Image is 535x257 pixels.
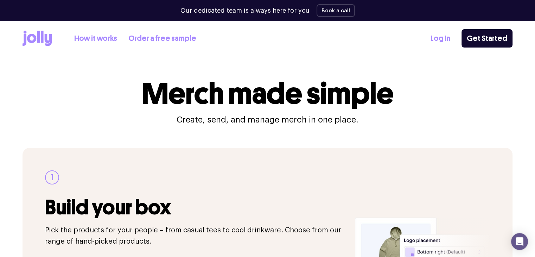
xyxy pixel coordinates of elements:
a: Order a free sample [128,33,196,44]
a: How it works [74,33,117,44]
p: Create, send, and manage merch in one place. [177,114,358,125]
button: Book a call [317,4,355,17]
a: Log In [431,33,450,44]
p: Pick the products for your people – from casual tees to cool drinkware. Choose from our range of ... [45,225,346,247]
p: Our dedicated team is always here for you [180,6,310,15]
a: Get Started [461,29,512,48]
h1: Merch made simple [142,79,394,108]
h3: Build your box [45,196,346,219]
div: 1 [45,170,59,184]
div: Open Intercom Messenger [511,233,528,250]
